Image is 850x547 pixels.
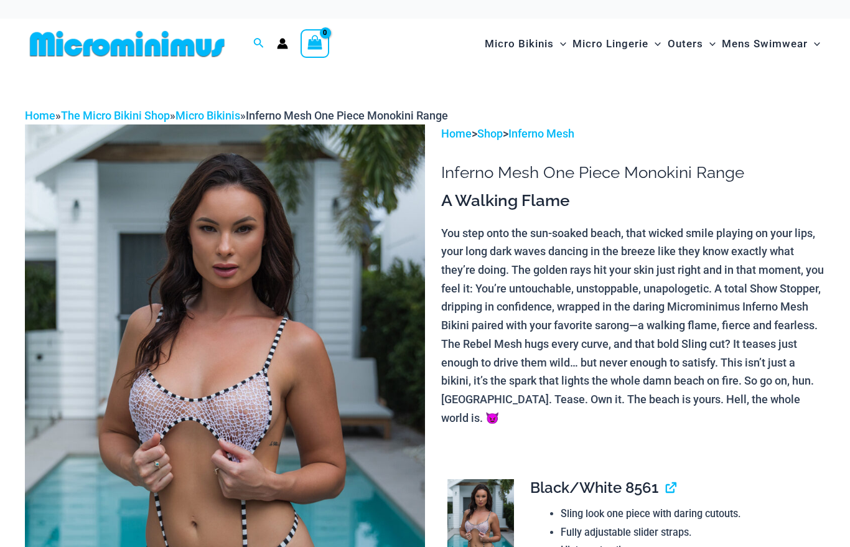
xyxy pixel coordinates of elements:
span: Micro Bikinis [485,28,554,60]
p: You step onto the sun-soaked beach, that wicked smile playing on your lips, your long dark waves ... [441,224,825,428]
li: Sling look one piece with daring cutouts. [561,505,815,523]
a: Account icon link [277,38,288,49]
nav: Site Navigation [480,23,825,65]
a: Mens SwimwearMenu ToggleMenu Toggle [719,25,823,63]
a: Inferno Mesh [508,127,574,140]
span: Inferno Mesh One Piece Monokini Range [246,109,448,122]
a: Micro LingerieMenu ToggleMenu Toggle [569,25,664,63]
h1: Inferno Mesh One Piece Monokini Range [441,163,825,182]
a: View Shopping Cart, empty [301,29,329,58]
h3: A Walking Flame [441,190,825,212]
a: Micro BikinisMenu ToggleMenu Toggle [482,25,569,63]
span: Menu Toggle [808,28,820,60]
span: Menu Toggle [648,28,661,60]
span: » » » [25,109,448,122]
a: Shop [477,127,503,140]
a: The Micro Bikini Shop [61,109,170,122]
img: MM SHOP LOGO FLAT [25,30,230,58]
li: Fully adjustable slider straps. [561,523,815,542]
span: Menu Toggle [554,28,566,60]
span: Mens Swimwear [722,28,808,60]
a: Home [25,109,55,122]
a: Micro Bikinis [175,109,240,122]
span: Outers [668,28,703,60]
p: > > [441,124,825,143]
a: Search icon link [253,36,264,52]
span: Menu Toggle [703,28,716,60]
a: OutersMenu ToggleMenu Toggle [665,25,719,63]
span: Micro Lingerie [572,28,648,60]
span: Black/White 8561 [530,479,658,497]
a: Home [441,127,472,140]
